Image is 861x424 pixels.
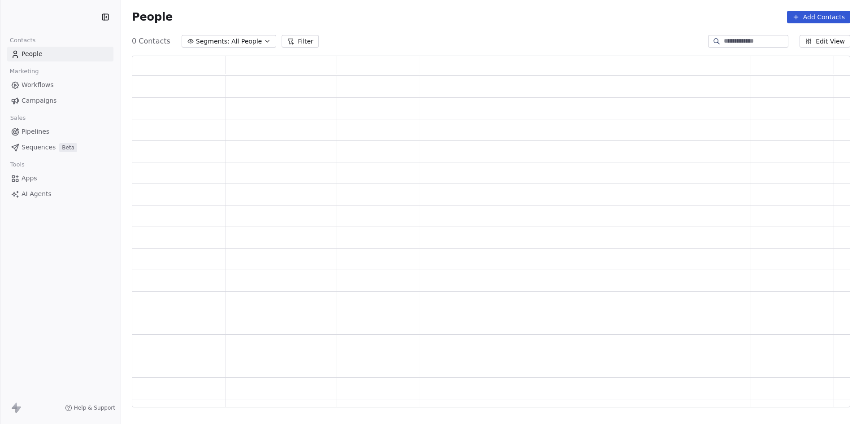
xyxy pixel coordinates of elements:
[787,11,850,23] button: Add Contacts
[7,124,113,139] a: Pipelines
[282,35,319,48] button: Filter
[7,78,113,92] a: Workflows
[22,189,52,199] span: AI Agents
[6,34,39,47] span: Contacts
[132,10,173,24] span: People
[7,171,113,186] a: Apps
[22,49,43,59] span: People
[7,140,113,155] a: SequencesBeta
[6,65,43,78] span: Marketing
[65,404,115,411] a: Help & Support
[7,47,113,61] a: People
[22,96,57,105] span: Campaigns
[22,80,54,90] span: Workflows
[132,36,170,47] span: 0 Contacts
[231,37,262,46] span: All People
[196,37,230,46] span: Segments:
[22,174,37,183] span: Apps
[6,158,28,171] span: Tools
[74,404,115,411] span: Help & Support
[22,127,49,136] span: Pipelines
[7,93,113,108] a: Campaigns
[800,35,850,48] button: Edit View
[7,187,113,201] a: AI Agents
[59,143,77,152] span: Beta
[22,143,56,152] span: Sequences
[6,111,30,125] span: Sales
